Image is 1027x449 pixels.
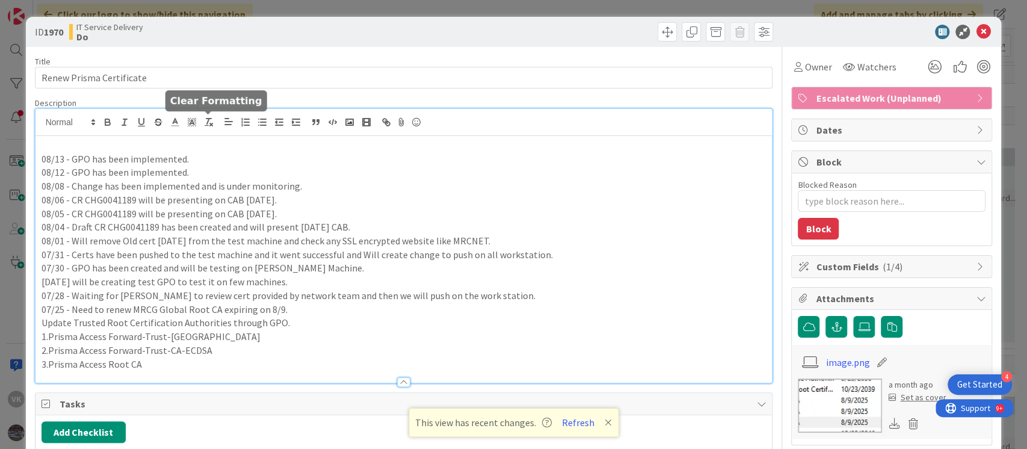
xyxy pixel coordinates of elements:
[957,379,1002,391] div: Get Started
[35,67,773,88] input: type card name here...
[888,416,901,432] div: Download
[558,415,599,430] button: Refresh
[42,166,766,179] p: 08/12 - GPO has been implemented.
[35,98,76,108] span: Description
[60,397,751,411] span: Tasks
[816,259,970,274] span: Custom Fields
[42,207,766,221] p: 08/05 - CR CHG0041189 will be presenting on CAB [DATE].
[816,155,970,169] span: Block
[42,193,766,207] p: 08/06 - CR CHG0041189 will be presenting on CAB [DATE].
[42,344,766,358] p: 2.Prisma Access Forward-Trust-CA-ECDSA
[804,60,831,74] span: Owner
[948,374,1012,395] div: Open Get Started checklist, remaining modules: 4
[42,316,766,330] p: Update Trusted Root Certification Authorities through GPO.
[816,123,970,137] span: Dates
[44,26,63,38] b: 1970
[35,56,51,67] label: Title
[42,421,126,443] button: Add Checklist
[882,261,902,273] span: ( 1/4 )
[76,22,143,32] span: IT Service Delivery
[42,289,766,303] p: 07/28 - Waiting for [PERSON_NAME] to review cert provided by network team and then we will push o...
[1001,371,1012,382] div: 4
[42,261,766,275] p: 07/30 - GPO has been created and will be testing on [PERSON_NAME] Machine.
[42,303,766,317] p: 07/25 - Need to renew MRCG Global Root CA expiring on 8/9.
[76,32,143,42] b: Do
[826,355,870,370] a: image.png
[857,60,896,74] span: Watchers
[42,275,766,289] p: [DATE] will be creating test GPO to test it on few machines.
[35,25,63,39] span: ID
[42,179,766,193] p: 08/08 - Change has been implemented and is under monitoring.
[170,95,262,107] h5: Clear Formatting
[888,379,946,391] div: a month ago
[816,91,970,105] span: Escalated Work (Unplanned)
[61,5,67,14] div: 9+
[42,234,766,248] p: 08/01 - Will remove Old cert [DATE] from the test machine and check any SSL encrypted website lik...
[25,2,55,16] span: Support
[42,152,766,166] p: 08/13 - GPO has been implemented.
[816,291,970,306] span: Attachments
[888,391,946,404] div: Set as cover
[42,220,766,234] p: 08/04 - Draft CR CHG0041189 has been created and will present [DATE] CAB.
[42,330,766,344] p: 1.Prisma Access Forward-Trust-[GEOGRAPHIC_DATA]
[798,218,839,240] button: Block
[42,358,766,371] p: 3.Prisma Access Root CA
[415,415,552,430] span: This view has recent changes.
[42,248,766,262] p: 07/31 - Certs have been pushed to the test machine and it went successful and Will create change ...
[798,179,856,190] label: Blocked Reason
